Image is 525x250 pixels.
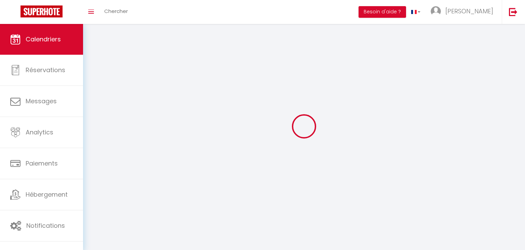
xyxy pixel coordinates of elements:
[104,8,128,15] span: Chercher
[445,7,493,15] span: [PERSON_NAME]
[431,6,441,16] img: ...
[26,221,65,230] span: Notifications
[26,35,61,43] span: Calendriers
[509,8,517,16] img: logout
[26,97,57,105] span: Messages
[26,66,65,74] span: Réservations
[26,128,53,136] span: Analytics
[26,159,58,168] span: Paiements
[359,6,406,18] button: Besoin d'aide ?
[26,190,68,199] span: Hébergement
[21,5,63,17] img: Super Booking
